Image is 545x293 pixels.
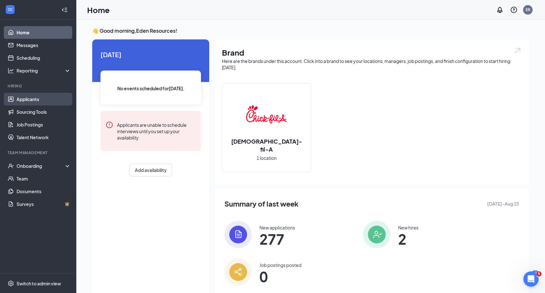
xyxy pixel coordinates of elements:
[224,258,252,286] img: icon
[17,198,71,210] a: SurveysCrown
[8,163,14,169] svg: UserCheck
[363,221,390,248] img: icon
[7,6,13,13] svg: WorkstreamLogo
[87,4,110,15] h1: Home
[17,280,61,287] div: Switch to admin view
[259,262,301,268] div: Job postings posted
[222,137,311,153] h2: [DEMOGRAPHIC_DATA]-fil-A
[8,67,14,74] svg: Analysis
[117,85,184,92] span: No events scheduled for [DATE] .
[17,163,66,169] div: Onboarding
[510,6,518,14] svg: QuestionInfo
[8,150,70,155] div: Team Management
[8,83,70,89] div: Hiring
[17,39,71,51] a: Messages
[532,270,539,276] div: 42
[246,94,287,135] img: Chick-fil-A
[17,26,71,39] a: Home
[259,271,301,282] span: 0
[17,93,71,106] a: Applicants
[17,131,71,144] a: Talent Network
[259,224,295,231] div: New applications
[17,67,71,74] div: Reporting
[17,172,71,185] a: Team
[17,118,71,131] a: Job Postings
[259,233,295,245] span: 277
[129,164,172,176] button: Add availability
[100,50,201,59] span: [DATE]
[398,224,418,231] div: New hires
[17,106,71,118] a: Sourcing Tools
[117,121,196,141] div: Applicants are unable to schedule interviews until you set up your availability.
[17,185,71,198] a: Documents
[536,271,542,276] span: 5
[224,198,299,209] span: Summary of last week
[222,58,521,71] div: Here are the brands under this account. Click into a brand to see your locations, managers, job p...
[106,121,113,129] svg: Error
[496,6,504,14] svg: Notifications
[61,7,68,13] svg: Collapse
[92,27,529,34] h3: 👋 Good morning, Eden Resources !
[222,47,521,58] h1: Brand
[8,280,14,287] svg: Settings
[487,200,519,207] span: [DATE] - Aug 23
[224,221,252,248] img: icon
[526,7,530,12] div: ER
[257,154,277,161] span: 1 location
[523,271,539,287] iframe: Intercom live chat
[513,47,521,54] img: open.6027fd2a22e1237b5b06.svg
[398,233,418,245] span: 2
[17,51,71,64] a: Scheduling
